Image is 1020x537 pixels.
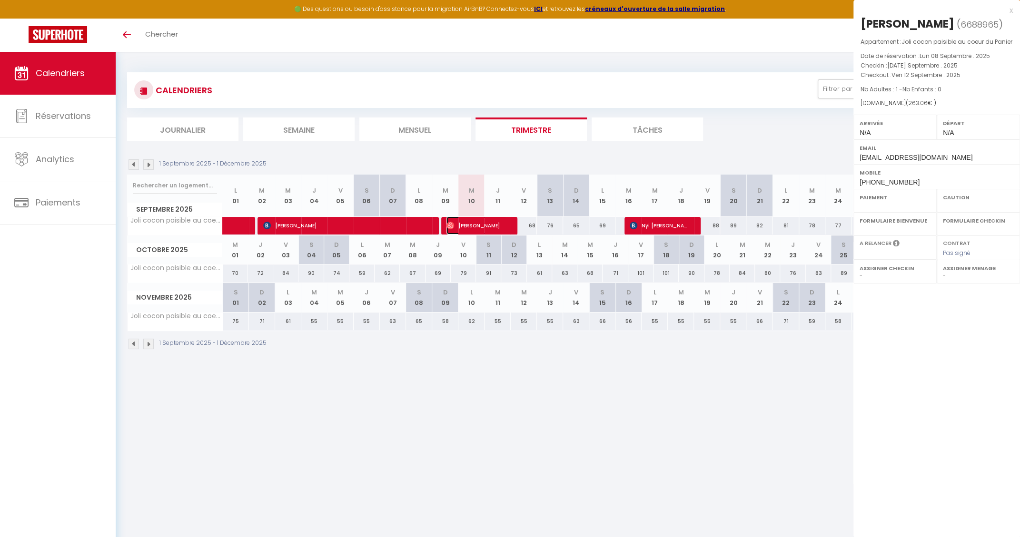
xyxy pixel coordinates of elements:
[891,71,961,79] span: Ven 12 Septembre . 2025
[860,154,972,161] span: [EMAIL_ADDRESS][DOMAIN_NAME]
[980,494,1013,530] iframe: Chat
[961,19,999,30] span: 6688965
[943,129,954,137] span: N/A
[887,61,958,69] span: [DATE] Septembre . 2025
[902,85,941,93] span: Nb Enfants : 0
[860,178,920,186] span: [PHONE_NUMBER]
[861,61,1013,70] p: Checkin :
[943,193,1014,202] label: Caution
[860,264,931,273] label: Assigner Checkin
[860,143,1014,153] label: Email
[901,38,1012,46] span: Joli cocon paisible au coeur du Panier
[860,216,931,225] label: Formulaire Bienvenue
[861,51,1013,61] p: Date de réservation :
[943,264,1014,273] label: Assigner Menage
[943,118,1014,128] label: Départ
[860,168,1014,177] label: Mobile
[943,239,970,245] label: Contrat
[853,5,1013,16] div: x
[861,85,941,93] span: Nb Adultes : 1 -
[861,99,1013,108] div: [DOMAIN_NAME]
[861,70,1013,80] p: Checkout :
[908,99,928,107] span: 263.06
[860,129,871,137] span: N/A
[860,118,931,128] label: Arrivée
[943,216,1014,225] label: Formulaire Checkin
[893,239,900,250] i: Sélectionner OUI si vous souhaiter envoyer les séquences de messages post-checkout
[861,37,1013,47] p: Appartement :
[957,18,1003,31] span: ( )
[860,239,891,247] label: A relancer
[906,99,936,107] span: ( € )
[943,249,970,257] span: Pas signé
[861,16,954,31] div: [PERSON_NAME]
[920,52,990,60] span: Lun 08 Septembre . 2025
[860,193,931,202] label: Paiement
